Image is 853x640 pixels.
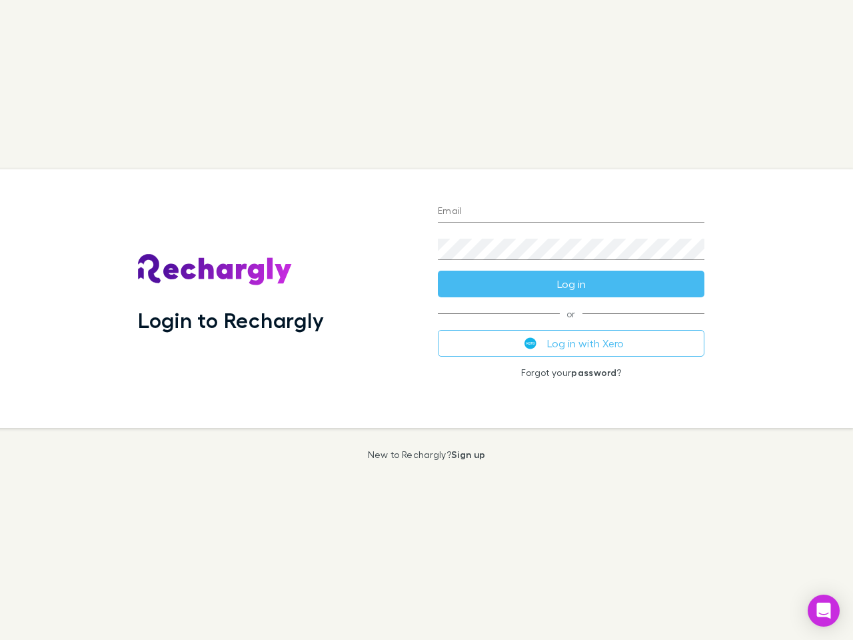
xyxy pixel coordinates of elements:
button: Log in with Xero [438,330,704,357]
a: Sign up [451,449,485,460]
img: Rechargly's Logo [138,254,293,286]
button: Log in [438,271,704,297]
p: New to Rechargly? [368,449,486,460]
span: or [438,313,704,314]
p: Forgot your ? [438,367,704,378]
h1: Login to Rechargly [138,307,324,333]
a: password [571,367,616,378]
div: Open Intercom Messenger [808,595,840,627]
img: Xero's logo [524,337,536,349]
